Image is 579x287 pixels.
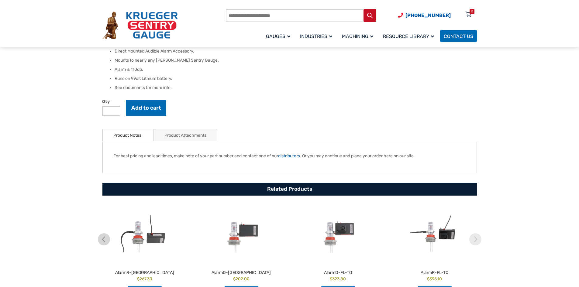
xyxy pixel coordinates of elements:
[338,29,379,43] a: Machining
[195,205,288,262] img: AlarmD-FL
[388,205,481,282] a: AlarmR-FL-TO $395.10
[113,153,466,159] p: For best pricing and lead times, make note of your part number and contact one of our . Or you ma...
[102,183,477,196] h2: Related Products
[291,267,385,276] h2: AlarmD-FL-TO
[98,233,110,245] img: chevron-left.svg
[471,9,473,14] div: 0
[291,205,385,262] img: AlarmD-FL-TO
[427,276,442,281] bdi: 395.10
[262,29,296,43] a: Gauges
[98,267,191,276] h2: AlarmR-[GEOGRAPHIC_DATA]
[233,276,250,281] bdi: 202.00
[137,276,152,281] bdi: 267.30
[330,276,346,281] bdi: 323.80
[115,57,477,63] li: Mounts to nearly any [PERSON_NAME] Sentry Gauge.
[444,33,473,39] span: Contact Us
[98,205,191,262] img: AlarmR-FL
[98,205,191,282] a: AlarmR-[GEOGRAPHIC_DATA] $267.30
[195,205,288,282] a: AlarmD-[GEOGRAPHIC_DATA] $202.00
[195,267,288,276] h2: AlarmD-[GEOGRAPHIC_DATA]
[440,30,477,42] a: Contact Us
[383,33,434,39] span: Resource Library
[388,205,481,262] img: AlarmR-FL-TO
[115,85,477,91] li: See documents for more info.
[126,100,166,116] button: Add to cart
[137,276,140,281] span: $
[405,12,451,18] span: [PHONE_NUMBER]
[379,29,440,43] a: Resource Library
[115,76,477,82] li: Runs on 9Volt Lithium battery.
[398,12,451,19] a: Phone Number (920) 434-8860
[342,33,373,39] span: Machining
[330,276,332,281] span: $
[266,33,290,39] span: Gauges
[296,29,338,43] a: Industries
[469,233,481,245] img: chevron-right.svg
[388,267,481,276] h2: AlarmR-FL-TO
[102,106,120,116] input: Product quantity
[164,129,206,141] a: Product Attachments
[278,153,300,159] a: distributors
[291,205,385,282] a: AlarmD-FL-TO $323.80
[115,48,477,54] li: Direct Mounted Audible Alarm Accessory.
[427,276,429,281] span: $
[233,276,236,281] span: $
[113,129,141,141] a: Product Notes
[102,12,178,39] img: Krueger Sentry Gauge
[300,33,332,39] span: Industries
[115,67,477,73] li: Alarm is 110db.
